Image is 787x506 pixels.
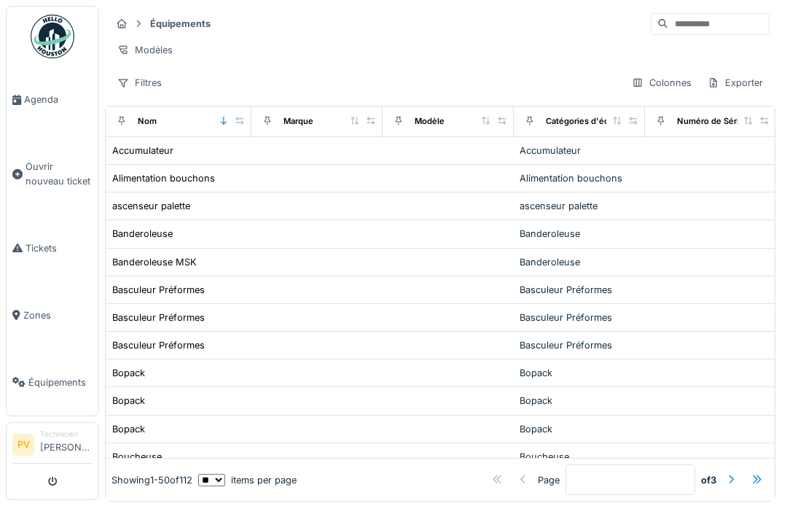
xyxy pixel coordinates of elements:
div: Accumulateur [112,144,173,157]
div: Alimentation bouchons [520,171,639,185]
div: Bopack [112,422,145,436]
span: Équipements [28,375,93,389]
div: Marque [283,115,313,128]
div: Numéro de Série [677,115,744,128]
div: Bopack [112,394,145,408]
div: Accumulateur [520,144,639,157]
a: Ouvrir nouveau ticket [7,133,98,214]
div: Banderoleuse MSK [112,255,197,269]
div: Modèles [111,39,179,61]
div: ascenseur palette [520,199,639,213]
div: Modèle [415,115,445,128]
a: Tickets [7,214,98,281]
div: Boucheuse [112,450,162,464]
img: Badge_color-CXgf-gQk.svg [31,15,74,58]
div: Technicien [40,429,93,440]
li: [PERSON_NAME] [40,429,93,460]
div: Basculeur Préformes [112,311,205,324]
div: ascenseur palette [112,199,190,213]
div: Basculeur Préformes [112,338,205,352]
a: Zones [7,281,98,349]
a: Équipements [7,349,98,416]
a: PV Technicien[PERSON_NAME] [12,429,93,464]
span: Zones [23,308,93,322]
li: PV [12,434,34,456]
div: Exporter [701,72,770,93]
div: Bopack [520,422,639,436]
div: Bopack [112,366,145,380]
a: Agenda [7,66,98,133]
div: Nom [138,115,157,128]
div: Banderoleuse [520,255,639,269]
div: Catégories d'équipement [546,115,647,128]
div: Page [538,473,560,487]
div: Basculeur Préformes [520,283,639,297]
div: Bopack [520,394,639,408]
div: Boucheuse [520,450,639,464]
span: Agenda [24,93,93,106]
div: Banderoleuse [112,227,173,241]
strong: Équipements [144,17,216,31]
div: Bopack [520,366,639,380]
strong: of 3 [701,473,716,487]
div: Colonnes [625,72,698,93]
div: Alimentation bouchons [112,171,215,185]
div: items per page [198,473,297,487]
div: Basculeur Préformes [520,311,639,324]
div: Basculeur Préformes [112,283,205,297]
div: Filtres [111,72,168,93]
span: Tickets [26,241,93,255]
div: Showing 1 - 50 of 112 [111,473,192,487]
div: Basculeur Préformes [520,338,639,352]
span: Ouvrir nouveau ticket [26,160,93,187]
div: Banderoleuse [520,227,639,241]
